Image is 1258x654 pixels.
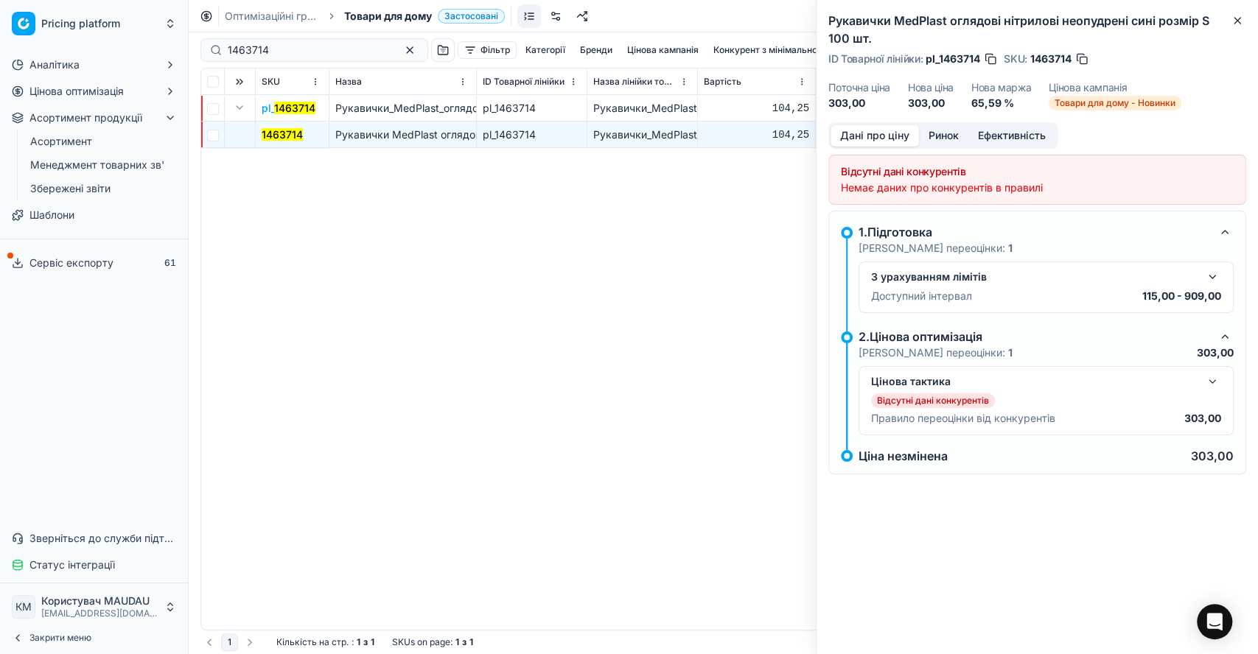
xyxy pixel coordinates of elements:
span: pl_1463714 [926,52,980,66]
button: Аналітика [6,53,182,77]
button: Цінова оптимізація [6,80,182,103]
button: Статус інтеграції [6,553,182,577]
p: 303,00 [1197,345,1234,360]
dt: Нова маржа [971,82,1032,93]
span: Вартість [704,76,741,88]
button: 1463714 [262,127,303,142]
div: 104,25 [704,127,809,142]
dt: Поточна ціна [828,82,890,93]
span: SKU [262,76,280,88]
button: Go to next page [241,633,259,651]
span: 1463714 [1030,52,1072,66]
div: Рукавички_МedРlast_оглядові_нітрилові_неопудрені_сині_розмір_S_100_шт. [593,127,691,142]
div: Рукавички_МedРlast_оглядові_нітрилові_неопудрені_сині_розмір_S_100_шт. [593,101,691,116]
button: Категорії [520,41,571,59]
a: Менеджмент товарних зв'язків [24,155,164,175]
div: Цінова тактика [871,374,1198,389]
button: Конкурент з мінімальною ринковою ціною [707,41,904,59]
button: Асортимент продукції [6,106,182,130]
strong: з [462,636,466,648]
span: Рукавички МedРlast оглядові нітрилові неопудрені сині розмір S 100 шт. [335,128,701,141]
div: pl_1463714 [483,101,581,116]
button: 1 [221,633,238,651]
p: 303,00 [1191,450,1234,462]
mark: 1463714 [274,102,315,114]
input: Пошук по SKU або назві [228,43,389,57]
p: Доступний інтервал [871,289,972,303]
nav: breadcrumb [225,9,505,24]
span: Товари для дому - Новинки [1049,96,1181,110]
span: Товари для дому [344,9,432,24]
button: Сервіс експорту [6,251,182,275]
span: Кількість на стр. [276,636,349,648]
div: : [276,636,374,648]
button: КMКористувач MAUDAU[EMAIL_ADDRESS][DOMAIN_NAME] [6,589,182,625]
span: Застосовані [438,9,505,24]
span: Сервіс експорту [29,256,113,270]
span: Асортимент продукції [29,110,142,125]
span: SKU : [1004,54,1027,64]
a: Оптимізаційні групи [225,9,319,24]
a: Шаблони [6,203,182,227]
p: Відсутні дані конкурентів [877,395,989,407]
button: Дані про ціну [831,125,919,147]
div: Open Intercom Messenger [1197,604,1232,639]
button: Зверніться до служби підтримки [6,527,182,550]
div: 1.Підготовка [859,223,1210,241]
span: Аналітика [29,57,80,72]
span: Шаблони [29,208,74,222]
span: Користувач MAUDAU [41,594,158,608]
span: SKUs on page : [392,636,452,648]
nav: pagination [200,633,259,651]
strong: 1 [469,636,473,648]
span: КM [13,596,35,618]
button: Go to previous page [200,633,218,651]
p: 115,00 - 909,00 [1142,289,1221,303]
div: Відсутні дані конкурентів [841,164,1234,179]
button: Expand all [231,73,248,91]
span: pl_ [262,101,315,116]
span: Назва лінійки товарів [593,76,677,88]
span: ID Товарної лінійки [483,76,565,88]
p: 303,00 [1184,411,1221,426]
div: pl_1463714 [483,127,581,142]
div: З урахуванням лімітів [871,270,1198,284]
span: Закрити меню [29,632,91,644]
strong: 1 [455,636,459,648]
dd: 303,00 [908,96,954,110]
span: Зверніться до служби підтримки [29,531,176,546]
span: [EMAIL_ADDRESS][DOMAIN_NAME] [41,608,158,619]
strong: 1 [371,636,374,648]
strong: 1 [1008,346,1013,359]
strong: 1 [1008,242,1013,254]
button: Expand [231,99,248,116]
dd: 65,59 % [971,96,1032,110]
button: Ринок [919,125,968,147]
button: Закрити меню [6,627,182,648]
button: Бренди [574,41,618,59]
strong: з [363,636,368,648]
a: Асортимент [24,131,164,152]
dt: Нова ціна [908,82,954,93]
div: 104,25 [704,101,809,116]
span: Pricing platform [41,17,158,30]
span: Статус інтеграції [29,558,115,572]
span: Цінова оптимізація [29,84,124,99]
strong: 1 [357,636,360,648]
button: Ефективність [968,125,1055,147]
button: pl_1463714 [262,101,315,116]
p: [PERSON_NAME] переоцінки: [859,345,1013,360]
button: Фільтр [458,41,517,59]
span: Назва [335,76,362,88]
p: [PERSON_NAME] переоцінки: [859,241,1013,256]
span: Рукавички_МedРlast_оглядові_нітрилові_неопудрені_сині_розмір_S_100_шт. [335,102,712,114]
span: ID Товарної лінійки : [828,54,923,64]
p: Правило переоцінки від конкурентів [871,411,1055,426]
div: 2.Цінова оптимізація [859,328,1210,345]
dt: Цінова кампанія [1049,82,1181,93]
dd: 303,00 [828,96,890,110]
p: Ціна незмінена [859,450,948,462]
div: Немає даних про конкурентів в правилі [841,180,1234,195]
span: Товари для домуЗастосовані [344,9,505,24]
button: Цінова кампанія [621,41,705,59]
